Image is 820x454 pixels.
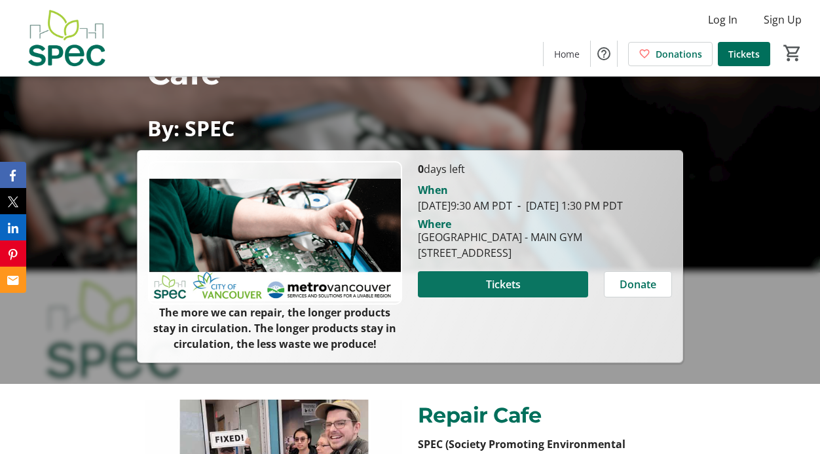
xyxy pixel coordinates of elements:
[418,199,512,213] span: [DATE] 9:30 AM PDT
[418,400,675,431] p: Repair Cafe
[418,219,451,229] div: Where
[418,182,448,198] div: When
[708,12,737,28] span: Log In
[153,305,396,351] strong: The more we can repair, the longer products stay in circulation. The longer products stay in circ...
[512,199,526,213] span: -
[698,9,748,30] button: Log In
[544,42,590,66] a: Home
[781,41,804,65] button: Cart
[718,42,770,66] a: Tickets
[656,47,702,61] span: Donations
[147,117,673,140] p: By: SPEC
[628,42,713,66] a: Donations
[728,47,760,61] span: Tickets
[753,9,812,30] button: Sign Up
[418,161,672,177] p: days left
[512,199,623,213] span: [DATE] 1:30 PM PDT
[591,41,617,67] button: Help
[418,245,582,261] div: [STREET_ADDRESS]
[418,229,582,245] div: [GEOGRAPHIC_DATA] - MAIN GYM
[418,271,588,297] button: Tickets
[554,47,580,61] span: Home
[620,276,656,292] span: Donate
[8,5,124,71] img: SPEC's Logo
[148,161,402,304] img: Campaign CTA Media Photo
[764,12,802,28] span: Sign Up
[418,162,424,176] span: 0
[604,271,672,297] button: Donate
[486,276,521,292] span: Tickets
